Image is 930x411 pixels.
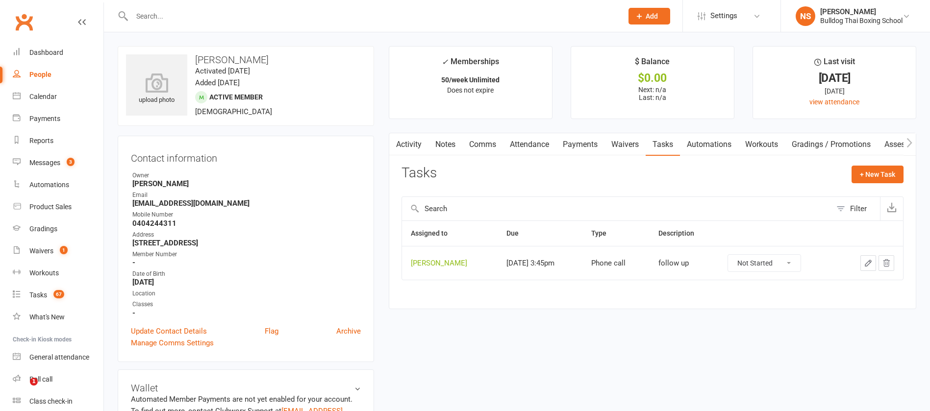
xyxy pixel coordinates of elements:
[442,55,499,73] div: Memberships
[402,221,498,246] th: Assigned to
[131,337,214,349] a: Manage Comms Settings
[29,269,59,277] div: Workouts
[67,158,75,166] span: 3
[132,199,361,208] strong: [EMAIL_ADDRESS][DOMAIN_NAME]
[126,54,366,65] h3: [PERSON_NAME]
[126,73,187,105] div: upload photo
[498,221,582,246] th: Due
[195,78,240,87] time: Added [DATE]
[132,309,361,317] strong: -
[785,133,878,156] a: Gradings / Promotions
[13,218,103,240] a: Gradings
[809,98,859,106] a: view attendance
[852,166,904,183] button: + New Task
[131,149,361,164] h3: Contact information
[814,55,855,73] div: Last visit
[29,375,52,383] div: Roll call
[591,259,641,267] div: Phone call
[132,250,361,259] div: Member Number
[506,259,574,267] div: [DATE] 3:45pm
[29,93,57,100] div: Calendar
[29,397,73,405] div: Class check-in
[132,210,361,219] div: Mobile Number
[29,181,69,189] div: Automations
[29,115,60,122] div: Payments
[635,55,670,73] div: $ Balance
[447,86,494,94] span: Does not expire
[503,133,556,156] a: Attendance
[738,133,785,156] a: Workouts
[13,346,103,368] a: General attendance kiosk mode
[132,258,361,267] strong: -
[132,239,361,247] strong: [STREET_ADDRESS]
[29,137,53,145] div: Reports
[402,197,831,220] input: Search
[13,240,103,262] a: Waivers 1
[646,12,658,20] span: Add
[13,262,103,284] a: Workouts
[13,152,103,174] a: Messages 3
[132,179,361,188] strong: [PERSON_NAME]
[12,10,36,34] a: Clubworx
[195,67,250,75] time: Activated [DATE]
[680,133,738,156] a: Automations
[820,16,903,25] div: Bulldog Thai Boxing School
[411,259,489,267] div: [PERSON_NAME]
[658,259,710,267] div: follow up
[29,71,51,78] div: People
[132,289,361,298] div: Location
[30,378,38,386] span: 1
[195,107,272,116] span: [DEMOGRAPHIC_DATA]
[29,225,57,233] div: Gradings
[13,174,103,196] a: Automations
[650,221,719,246] th: Description
[13,108,103,130] a: Payments
[556,133,604,156] a: Payments
[29,291,47,299] div: Tasks
[132,278,361,287] strong: [DATE]
[796,6,815,26] div: NS
[13,42,103,64] a: Dashboard
[132,230,361,240] div: Address
[29,48,63,56] div: Dashboard
[762,86,907,97] div: [DATE]
[710,5,737,27] span: Settings
[129,9,616,23] input: Search...
[131,325,207,337] a: Update Contact Details
[29,313,65,321] div: What's New
[60,246,68,254] span: 1
[402,166,437,181] h3: Tasks
[13,130,103,152] a: Reports
[646,133,680,156] a: Tasks
[628,8,670,24] button: Add
[29,203,72,211] div: Product Sales
[604,133,646,156] a: Waivers
[29,159,60,167] div: Messages
[131,383,361,393] h3: Wallet
[13,368,103,390] a: Roll call
[441,76,500,84] strong: 50/week Unlimited
[336,325,361,337] a: Archive
[462,133,503,156] a: Comms
[850,203,867,215] div: Filter
[820,7,903,16] div: [PERSON_NAME]
[428,133,462,156] a: Notes
[29,247,53,255] div: Waivers
[442,57,448,67] i: ✓
[132,300,361,309] div: Classes
[132,191,361,200] div: Email
[209,93,263,101] span: Active member
[13,306,103,328] a: What's New
[13,64,103,86] a: People
[13,284,103,306] a: Tasks 67
[580,73,725,83] div: $0.00
[265,325,278,337] a: Flag
[582,221,650,246] th: Type
[831,197,880,220] button: Filter
[132,171,361,180] div: Owner
[389,133,428,156] a: Activity
[53,290,64,298] span: 67
[132,269,361,279] div: Date of Birth
[132,219,361,228] strong: 0404244311
[13,86,103,108] a: Calendar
